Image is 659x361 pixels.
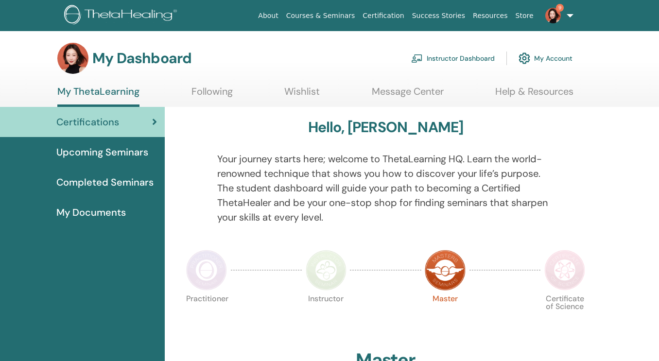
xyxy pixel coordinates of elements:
[411,54,423,63] img: chalkboard-teacher.svg
[57,43,88,74] img: default.jpg
[186,250,227,291] img: Practitioner
[282,7,359,25] a: Courses & Seminars
[56,175,154,189] span: Completed Seminars
[284,86,320,104] a: Wishlist
[495,86,573,104] a: Help & Resources
[519,50,530,67] img: cog.svg
[359,7,408,25] a: Certification
[56,115,119,129] span: Certifications
[254,7,282,25] a: About
[306,250,347,291] img: Instructor
[56,145,148,159] span: Upcoming Seminars
[425,295,466,336] p: Master
[306,295,347,336] p: Instructor
[545,8,561,23] img: default.jpg
[512,7,538,25] a: Store
[186,295,227,336] p: Practitioner
[544,250,585,291] img: Certificate of Science
[411,48,495,69] a: Instructor Dashboard
[519,48,572,69] a: My Account
[217,152,554,224] p: Your journey starts here; welcome to ThetaLearning HQ. Learn the world-renowned technique that sh...
[372,86,444,104] a: Message Center
[57,86,139,107] a: My ThetaLearning
[408,7,469,25] a: Success Stories
[425,250,466,291] img: Master
[92,50,191,67] h3: My Dashboard
[556,4,564,12] span: 9
[56,205,126,220] span: My Documents
[191,86,233,104] a: Following
[308,119,464,136] h3: Hello, [PERSON_NAME]
[544,295,585,336] p: Certificate of Science
[64,5,180,27] img: logo.png
[469,7,512,25] a: Resources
